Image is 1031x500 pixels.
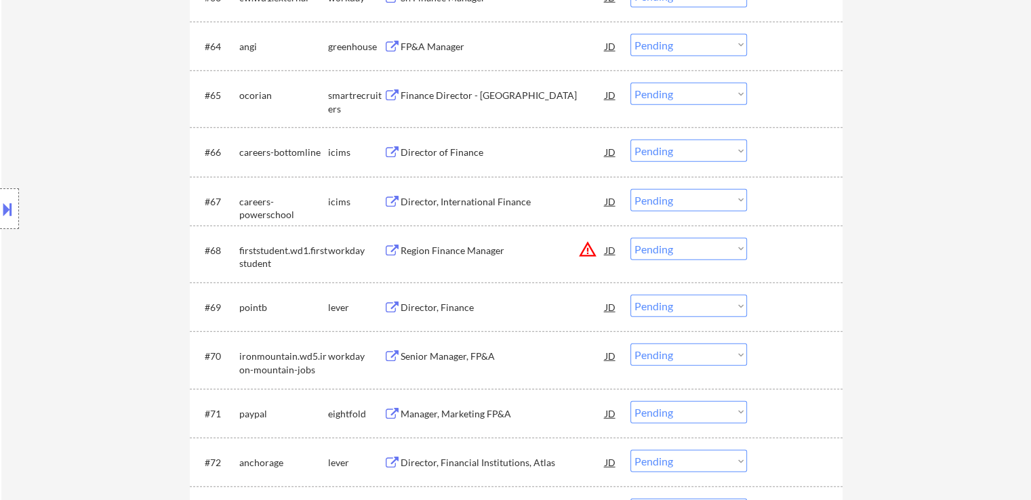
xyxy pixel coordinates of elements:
div: JD [604,343,618,368]
div: JD [604,189,618,213]
div: #72 [205,456,228,470]
div: Director of Finance [401,146,605,159]
div: eightfold [328,407,384,421]
div: Finance Director - [GEOGRAPHIC_DATA] [401,89,605,102]
div: JD [604,83,618,107]
div: workday [328,350,384,363]
div: greenhouse [328,40,384,54]
div: #70 [205,350,228,363]
div: Manager, Marketing FP&A [401,407,605,421]
div: Director, International Finance [401,195,605,209]
div: JD [604,238,618,262]
div: FP&A Manager [401,40,605,54]
div: smartrecruiters [328,89,384,115]
div: careers-powerschool [239,195,328,222]
div: JD [604,34,618,58]
div: JD [604,401,618,425]
div: angi [239,40,328,54]
div: careers-bottomline [239,146,328,159]
div: anchorage [239,456,328,470]
div: lever [328,301,384,314]
div: ironmountain.wd5.iron-mountain-jobs [239,350,328,376]
div: icims [328,195,384,209]
div: Senior Manager, FP&A [401,350,605,363]
div: Region Finance Manager [401,244,605,257]
div: Director, Finance [401,301,605,314]
div: lever [328,456,384,470]
div: firststudent.wd1.firststudent [239,244,328,270]
div: pointb [239,301,328,314]
div: #64 [205,40,228,54]
div: JD [604,140,618,164]
button: warning_amber [578,240,597,259]
div: JD [604,295,618,319]
div: ocorian [239,89,328,102]
div: #71 [205,407,228,421]
div: paypal [239,407,328,421]
div: Director, Financial Institutions, Atlas [401,456,605,470]
div: workday [328,244,384,257]
div: icims [328,146,384,159]
div: JD [604,450,618,474]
